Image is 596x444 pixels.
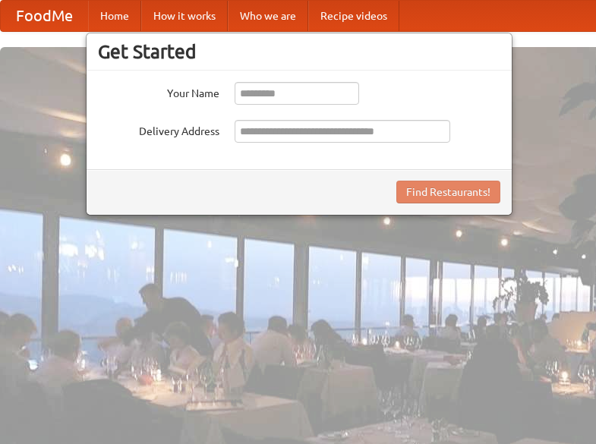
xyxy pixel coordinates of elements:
[396,181,500,203] button: Find Restaurants!
[141,1,228,31] a: How it works
[88,1,141,31] a: Home
[1,1,88,31] a: FoodMe
[228,1,308,31] a: Who we are
[98,120,219,139] label: Delivery Address
[98,82,219,101] label: Your Name
[308,1,399,31] a: Recipe videos
[98,40,500,63] h3: Get Started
